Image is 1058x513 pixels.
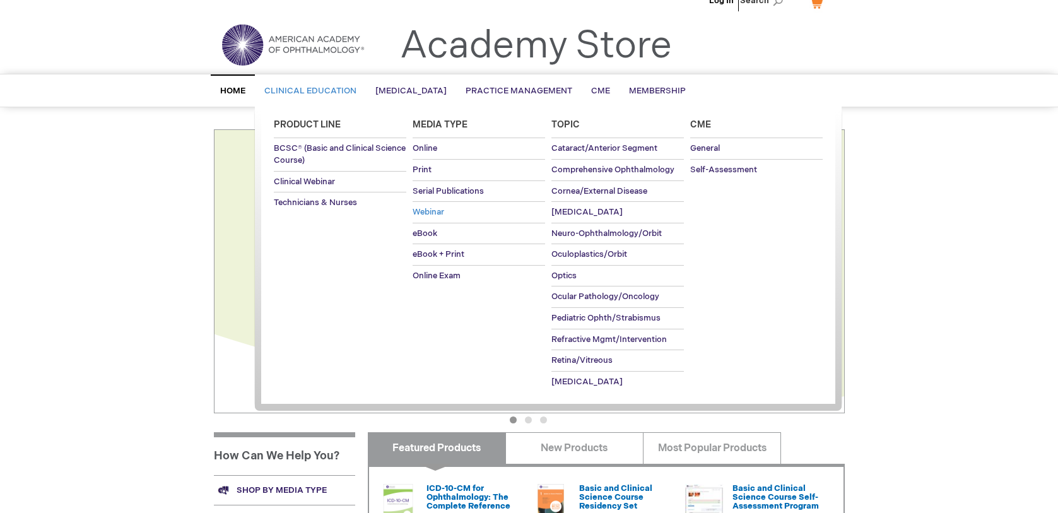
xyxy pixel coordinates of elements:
[510,416,517,423] button: 1 of 3
[525,416,532,423] button: 2 of 3
[220,86,245,96] span: Home
[629,86,686,96] span: Membership
[690,143,720,153] span: General
[413,207,444,217] span: Webinar
[426,483,510,512] a: ICD-10-CM for Ophthalmology: The Complete Reference
[274,177,335,187] span: Clinical Webinar
[274,119,341,130] span: Product Line
[551,377,623,387] span: [MEDICAL_DATA]
[413,271,461,281] span: Online Exam
[466,86,572,96] span: Practice Management
[551,334,667,345] span: Refractive Mgmt/Intervention
[551,271,577,281] span: Optics
[413,249,464,259] span: eBook + Print
[274,198,357,208] span: Technicians & Nurses
[214,432,355,475] h1: How Can We Help You?
[413,119,467,130] span: Media Type
[413,165,432,175] span: Print
[690,119,711,130] span: Cme
[400,23,672,69] a: Academy Store
[579,483,652,512] a: Basic and Clinical Science Course Residency Set
[413,143,437,153] span: Online
[540,416,547,423] button: 3 of 3
[551,249,627,259] span: Oculoplastics/Orbit
[551,207,623,217] span: [MEDICAL_DATA]
[274,143,406,165] span: BCSC® (Basic and Clinical Science Course)
[551,355,613,365] span: Retina/Vitreous
[551,119,580,130] span: Topic
[413,228,437,239] span: eBook
[551,313,661,323] span: Pediatric Ophth/Strabismus
[591,86,610,96] span: CME
[551,228,662,239] span: Neuro-Ophthalmology/Orbit
[551,165,674,175] span: Comprehensive Ophthalmology
[505,432,644,464] a: New Products
[264,86,356,96] span: Clinical Education
[551,186,647,196] span: Cornea/External Disease
[375,86,447,96] span: [MEDICAL_DATA]
[413,186,484,196] span: Serial Publications
[643,432,781,464] a: Most Popular Products
[551,292,659,302] span: Ocular Pathology/Oncology
[368,432,506,464] a: Featured Products
[214,475,355,505] a: Shop by media type
[732,483,819,512] a: Basic and Clinical Science Course Self-Assessment Program
[551,143,657,153] span: Cataract/Anterior Segment
[690,165,757,175] span: Self-Assessment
